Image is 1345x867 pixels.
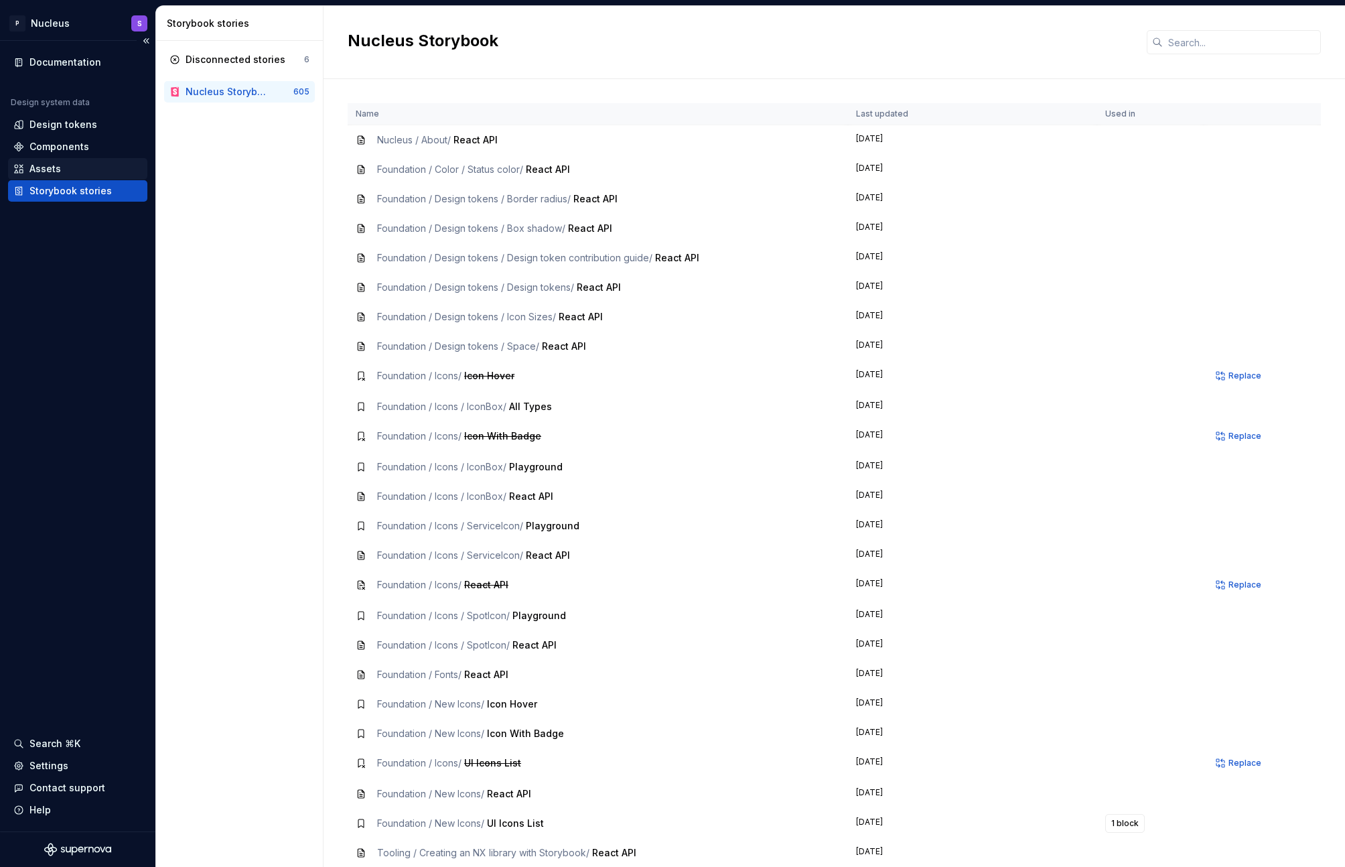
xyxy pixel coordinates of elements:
[568,222,612,234] span: React API
[377,461,506,472] span: Foundation / Icons / IconBox /
[1111,818,1139,829] span: 1 block
[1228,758,1261,769] span: Replace
[8,136,147,157] a: Components
[377,370,462,381] span: Foundation / Icons /
[509,490,553,502] span: React API
[464,430,541,442] span: Icon With Badge
[377,639,510,651] span: Foundation / Icons / SpotIcon /
[848,243,1097,273] td: [DATE]
[848,361,1097,392] td: [DATE]
[848,184,1097,214] td: [DATE]
[526,163,570,175] span: React API
[848,273,1097,302] td: [DATE]
[377,340,539,352] span: Foundation / Design tokens / Space /
[1212,576,1267,594] button: Replace
[377,401,506,412] span: Foundation / Icons / IconBox /
[526,549,570,561] span: React API
[1105,814,1145,833] button: 1 block
[848,748,1097,779] td: [DATE]
[377,281,574,293] span: Foundation / Design tokens / Design tokens /
[1163,30,1321,54] input: Search...
[29,140,89,153] div: Components
[509,461,563,472] span: Playground
[8,114,147,135] a: Design tokens
[186,85,272,98] div: Nucleus Storybook
[512,610,566,621] span: Playground
[577,281,621,293] span: React API
[377,490,506,502] span: Foundation / Icons / IconBox /
[377,222,565,234] span: Foundation / Design tokens / Box shadow /
[848,452,1097,482] td: [DATE]
[9,15,25,31] div: P
[848,421,1097,452] td: [DATE]
[1228,371,1261,381] span: Replace
[29,56,101,69] div: Documentation
[377,817,484,829] span: Foundation / New Icons /
[848,482,1097,511] td: [DATE]
[377,610,510,621] span: Foundation / Icons / SpotIcon /
[377,757,462,769] span: Foundation / Icons /
[377,549,523,561] span: Foundation / Icons / ServiceIcon /
[848,332,1097,361] td: [DATE]
[29,803,51,817] div: Help
[848,660,1097,689] td: [DATE]
[1228,580,1261,590] span: Replace
[377,252,652,263] span: Foundation / Design tokens / Design token contribution guide /
[377,847,589,858] span: Tooling / Creating an NX library with Storybook /
[29,184,112,198] div: Storybook stories
[1228,431,1261,442] span: Replace
[848,719,1097,748] td: [DATE]
[464,579,508,590] span: React API
[464,370,514,381] span: Icon Hover
[573,193,618,204] span: React API
[464,669,508,680] span: React API
[29,118,97,131] div: Design tokens
[487,788,531,799] span: React API
[377,193,571,204] span: Foundation / Design tokens / Border radius /
[11,97,90,108] div: Design system data
[542,340,586,352] span: React API
[137,18,142,29] div: S
[1212,754,1267,773] button: Replace
[592,847,636,858] span: React API
[8,799,147,821] button: Help
[848,630,1097,660] td: [DATE]
[29,759,68,773] div: Settings
[848,779,1097,809] td: [DATE]
[31,17,70,30] div: Nucleus
[3,9,153,38] button: PNucleusS
[848,392,1097,421] td: [DATE]
[487,698,537,710] span: Icon Hover
[29,162,61,176] div: Assets
[526,520,579,531] span: Playground
[44,843,111,856] svg: Supernova Logo
[848,570,1097,601] td: [DATE]
[377,520,523,531] span: Foundation / Icons / ServiceIcon /
[377,134,451,145] span: Nucleus / About /
[1212,366,1267,385] button: Replace
[487,817,544,829] span: UI Icons List
[848,302,1097,332] td: [DATE]
[348,30,1131,52] h2: Nucleus Storybook
[848,541,1097,570] td: [DATE]
[164,49,315,70] a: Disconnected stories6
[848,689,1097,719] td: [DATE]
[377,698,484,710] span: Foundation / New Icons /
[377,669,462,680] span: Foundation / Fonts /
[655,252,699,263] span: React API
[848,601,1097,630] td: [DATE]
[304,54,309,65] div: 6
[29,737,80,750] div: Search ⌘K
[487,728,564,739] span: Icon With Badge
[848,809,1097,838] td: [DATE]
[348,103,848,125] th: Name
[512,639,557,651] span: React API
[1097,103,1204,125] th: Used in
[377,311,556,322] span: Foundation / Design tokens / Icon Sizes /
[8,52,147,73] a: Documentation
[509,401,552,412] span: All Types
[137,31,155,50] button: Collapse sidebar
[1212,427,1267,446] button: Replace
[377,430,462,442] span: Foundation / Icons /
